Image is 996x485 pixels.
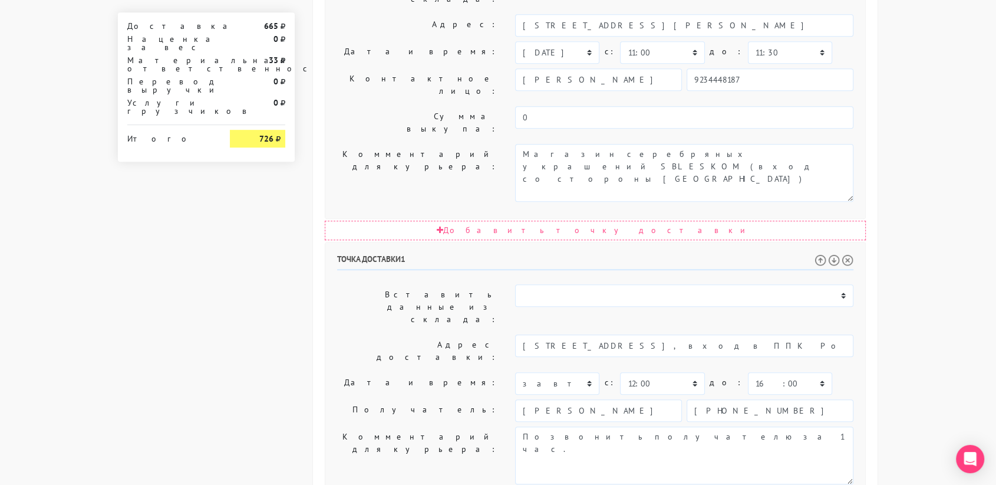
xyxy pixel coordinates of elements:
div: Перевод выручки [118,77,221,94]
label: Комментарий для курьера: [328,144,506,202]
span: 1 [401,254,405,264]
strong: 665 [264,21,278,31]
label: c: [604,372,615,393]
label: до: [710,372,743,393]
label: Сумма выкупа: [328,106,506,139]
label: Адрес доставки: [328,335,506,368]
div: Итого [127,130,212,143]
strong: 0 [273,76,278,87]
textarea: Позвонить получателю за 1 час. [515,427,853,484]
strong: 0 [273,34,278,44]
div: Услуги грузчиков [118,99,221,115]
div: Материальная ответственность [118,56,221,73]
label: до: [710,41,743,62]
h6: Точка доставки [337,254,853,270]
label: Вставить данные из склада: [328,284,506,330]
label: Адрес: [328,14,506,37]
label: Комментарий для курьера: [328,427,506,484]
div: Open Intercom Messenger [956,445,984,473]
label: Дата и время: [328,41,506,64]
input: Телефон [687,399,853,422]
label: Получатель: [328,399,506,422]
strong: 33 [269,55,278,65]
div: Наценка за вес [118,35,221,51]
input: Имя [515,399,682,422]
label: c: [604,41,615,62]
input: Телефон [687,68,853,91]
label: Дата и время: [328,372,506,395]
input: Имя [515,68,682,91]
strong: 726 [259,133,273,144]
label: Контактное лицо: [328,68,506,101]
div: Добавить точку доставки [325,221,866,240]
div: Доставка [118,22,221,30]
strong: 0 [273,97,278,108]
